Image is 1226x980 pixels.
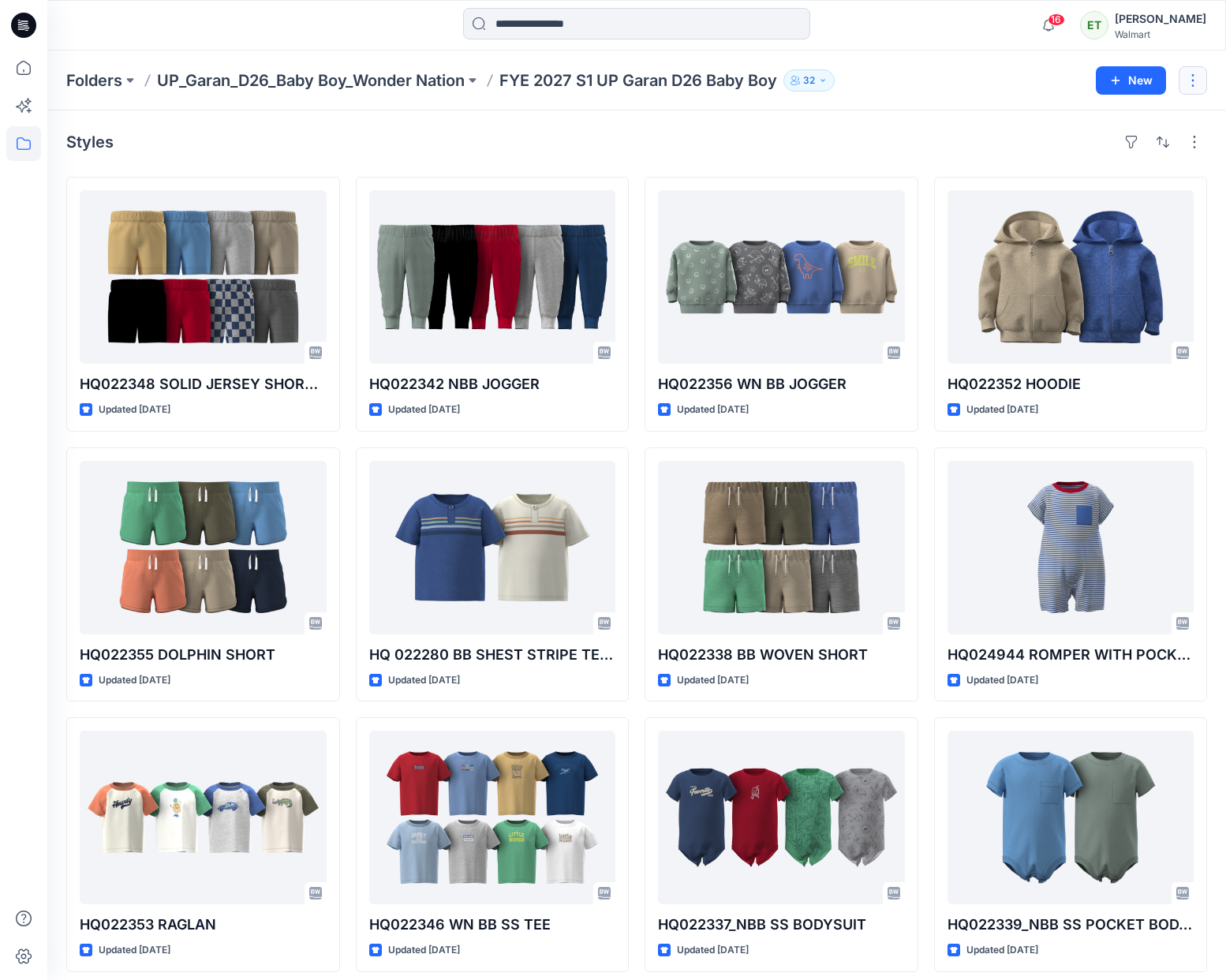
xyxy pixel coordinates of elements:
a: HQ022342 NBB JOGGER [369,190,616,364]
p: HQ022352 HOODIE [948,373,1194,395]
p: Updated [DATE] [966,402,1038,418]
span: 16 [1048,13,1065,26]
a: HQ022337_NBB SS BODYSUIT [658,731,905,904]
a: HQ022353 RAGLAN [80,731,327,904]
a: HQ024944 ROMPER WITH POCKET [948,461,1194,634]
p: Updated [DATE] [677,402,749,418]
p: Updated [DATE] [966,942,1038,959]
p: Updated [DATE] [388,402,460,418]
p: Updated [DATE] [677,672,749,689]
p: HQ022355 DOLPHIN SHORT [80,644,327,666]
a: HQ022348 SOLID JERSEY SHORTS NEW PATTERN 07.24.25 [80,190,327,364]
a: HQ022338 BB WOVEN SHORT [658,461,905,634]
a: Folders [66,69,122,92]
p: HQ022342 NBB JOGGER [369,373,616,395]
p: 32 [803,72,815,89]
p: HQ024944 ROMPER WITH POCKET [948,644,1194,666]
p: HQ022356 WN BB JOGGER [658,373,905,395]
p: Updated [DATE] [388,942,460,959]
p: FYE 2027 S1 UP Garan D26 Baby Boy [499,69,777,92]
p: HQ022337_NBB SS BODYSUIT [658,914,905,936]
a: HQ022352 HOODIE [948,190,1194,364]
p: HQ022339_NBB SS POCKET BODYSUIT [948,914,1194,936]
a: UP_Garan_D26_Baby Boy_Wonder Nation [157,69,465,92]
button: New [1096,66,1166,95]
div: ET [1080,11,1108,39]
p: Updated [DATE] [99,672,170,689]
a: HQ022355 DOLPHIN SHORT [80,461,327,634]
button: 32 [783,69,835,92]
p: HQ022353 RAGLAN [80,914,327,936]
p: Updated [DATE] [99,402,170,418]
div: [PERSON_NAME] [1115,9,1206,28]
p: HQ 022280 BB SHEST STRIPE TEE 08:06:25 [369,644,616,666]
p: Updated [DATE] [99,942,170,959]
div: Walmart [1115,28,1206,40]
a: HQ022356 WN BB JOGGER [658,190,905,364]
p: Updated [DATE] [388,672,460,689]
h4: Styles [66,133,114,151]
p: HQ022348 SOLID JERSEY SHORTS NEW PATTERN [DATE] [80,373,327,395]
p: HQ022338 BB WOVEN SHORT [658,644,905,666]
a: HQ022339_NBB SS POCKET BODYSUIT [948,731,1194,904]
p: Updated [DATE] [677,942,749,959]
a: HQ022346 WN BB SS TEE [369,731,616,904]
p: Updated [DATE] [966,672,1038,689]
a: HQ 022280 BB SHEST STRIPE TEE 08:06:25 [369,461,616,634]
p: HQ022346 WN BB SS TEE [369,914,616,936]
